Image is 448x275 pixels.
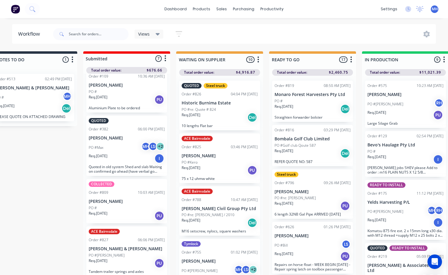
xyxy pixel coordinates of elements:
[231,144,258,150] div: 03:46 PM [DATE]
[190,5,213,14] div: products
[367,263,443,273] p: [PERSON_NAME] & Associates Pty Ltd
[427,254,442,269] div: Open Intercom Messenger
[241,265,250,274] div: LS
[91,68,121,73] span: Total order value:
[182,136,213,141] div: ACE Bairnsdale
[182,112,200,118] p: Req. [DATE]
[89,237,108,243] div: Order #827
[89,190,108,195] div: Order #809
[275,83,294,88] div: Order #819
[417,191,443,196] div: 11:12 PM [DATE]
[275,212,351,216] p: 6 length 32NB Gal Pipe ARRIVED [DATE]
[231,197,258,203] div: 10:47 AM [DATE]
[275,115,351,120] p: Straighten forwarder bolster
[367,92,443,97] p: [PERSON_NAME]
[182,160,198,165] p: PO #Kero
[213,5,230,14] div: sales
[275,172,298,177] div: Steel truck
[182,189,213,194] div: ACE Bairnsdale
[89,205,97,211] p: PO #
[275,180,294,186] div: Order #796
[89,83,165,88] p: [PERSON_NAME]
[367,209,403,214] p: PO #[PERSON_NAME]
[419,70,441,75] span: $11,021.39
[89,199,165,204] p: [PERSON_NAME]
[182,259,258,264] p: [PERSON_NAME]
[367,217,386,223] p: Req. [DATE]
[367,110,386,115] p: Req. [DATE]
[182,123,258,128] p: 10 lengths Flat bar
[89,181,114,187] div: COLLECTED
[89,258,107,264] p: Req. [DATE]
[367,182,405,188] div: READY TO INSTALL
[182,212,234,218] p: PO #re: [PERSON_NAME] / 2010
[89,229,120,234] div: ACE Bairnsdale
[275,233,351,238] p: [PERSON_NAME]
[272,222,353,274] div: Order #62601:26 PM [DATE][PERSON_NAME]PO #BillLSReq.[DATE]PURepairs on horse float - WEEK BEGIN [...
[89,246,165,251] p: [PERSON_NAME] & [PERSON_NAME]
[89,153,107,159] p: Req. [DATE]
[275,224,294,230] div: Order #626
[389,245,427,251] div: READY TO INSTALL
[427,206,436,215] div: MH
[417,254,443,259] div: 05:09 PM [DATE]
[378,5,400,14] div: settings
[63,92,72,101] div: MH
[367,121,443,126] p: Large Silage Grab
[231,250,258,255] div: 01:02 PM [DATE]
[367,200,443,205] p: Yelds Harvesting P/L
[275,98,283,104] p: PO #
[182,176,258,181] p: 75 x 12 uhmw white
[147,68,162,73] span: $676.66
[365,180,446,240] div: READY TO INSTALLOrder #17511:12 PM [DATE]Yelds Harvesting P/LPO #[PERSON_NAME]MHRHReq.[DATE]IKoma...
[367,229,443,238] p: Komatsu 875 fire ext. 2 x 15mm long x30 dia. with M12 thread +supply M12 x 25 bolts 2 x 27mm long...
[89,145,103,150] p: PO #Max
[62,104,71,113] div: Del
[324,83,351,88] div: 08:50 AM [DATE]
[367,149,376,154] p: PO #
[329,70,348,75] span: $2,460.75
[236,70,255,75] span: $4,916.87
[272,81,353,122] div: Order #81908:50 AM [DATE]Monaro Forest Harvesters Pty LtdPO #Req.[DATE]DelStraighten forwarder bo...
[138,190,165,195] div: 10:03 AM [DATE]
[275,201,293,206] p: Req. [DATE]
[247,113,257,122] div: Del
[154,258,164,268] div: PU
[89,269,165,274] p: Tandem trailer springs and axles
[204,83,227,88] div: Steel truck
[179,186,260,236] div: ACE BairnsdaleOrder #78810:47 AM [DATE][PERSON_NAME] Civil Group Pty LtdPO #re: [PERSON_NAME] / 2...
[154,211,164,221] div: PU
[367,101,403,107] p: PO #[PERSON_NAME]
[182,91,201,97] div: Order #826
[86,116,167,176] div: QUOTEDOrder #38206:00 PM [DATE][PERSON_NAME]PO #MaxMHLS+2Req.[DATE]IQuoted in old system Shed and...
[367,191,387,196] div: Order #175
[148,142,157,151] div: LS
[234,265,243,274] div: MH
[141,142,150,151] div: MH
[231,91,258,97] div: 04:04 PM [DATE]
[275,195,316,201] p: PO #re: [PERSON_NAME]
[275,136,351,142] p: Bombala Golf Club Limited
[340,251,350,261] div: PU
[272,125,353,166] div: Order #81603:29 PM [DATE]Bombala Golf Club LimitedPO #Golf club Qoute 587Req.[DATE]DelREFER QUOTE...
[340,104,350,114] div: Del
[89,136,165,141] p: [PERSON_NAME]
[182,101,258,106] p: Historic Burnima Estate
[275,262,351,271] p: Repairs on horse float - WEEK BEGIN [DATE] - Repair spring latch on toolbox passenger side - Weld...
[433,218,443,227] div: I
[179,133,260,183] div: ACE BairnsdaleOrder #82503:46 PM [DATE][PERSON_NAME]PO #KeroReq.[DATE]PU75 x 12 uhmw white
[154,154,164,163] div: I
[370,70,400,75] span: Total order value:
[182,250,201,255] div: Order #755
[434,206,443,215] div: RH
[324,127,351,133] div: 03:29 PM [DATE]
[257,5,287,14] div: productivity
[182,197,201,203] div: Order #788
[182,218,200,223] p: Req. [DATE]
[275,104,293,109] p: Req. [DATE]
[272,169,353,219] div: Steel truckOrder #79609:26 AM [DATE][PERSON_NAME]PO #re: [PERSON_NAME]Req.[DATE]PU6 length 32NB G...
[417,133,443,139] div: 02:54 PM [DATE]
[417,83,443,88] div: 10:23 AM [DATE]
[432,6,438,12] span: MH
[365,81,446,128] div: Order #57510:23 AM [DATE][PERSON_NAME]PO #[PERSON_NAME]RHReq.[DATE]PULarge Silage Grab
